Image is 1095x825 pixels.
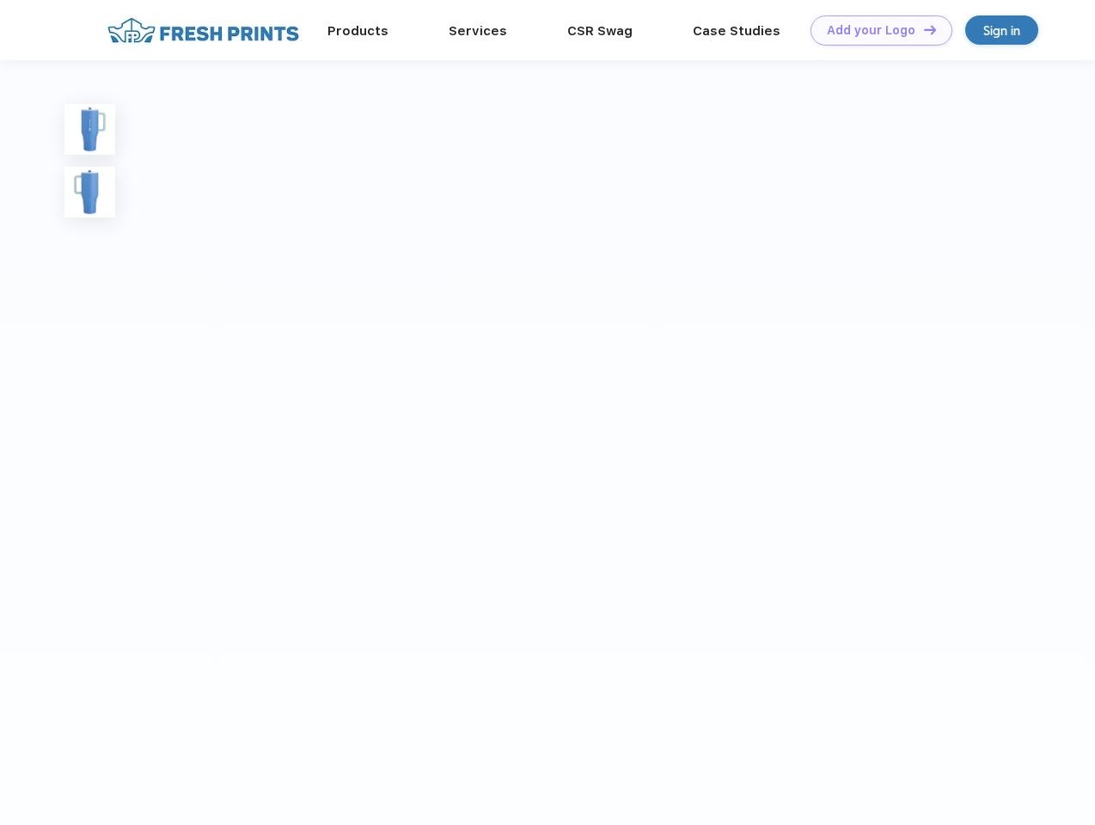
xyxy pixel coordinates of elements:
a: Products [327,23,388,39]
div: Add your Logo [827,23,915,38]
img: fo%20logo%202.webp [102,15,304,46]
div: Sign in [983,21,1020,40]
img: DT [924,25,936,34]
img: func=resize&h=100 [64,167,115,217]
a: Sign in [965,15,1038,45]
img: func=resize&h=100 [64,104,115,155]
